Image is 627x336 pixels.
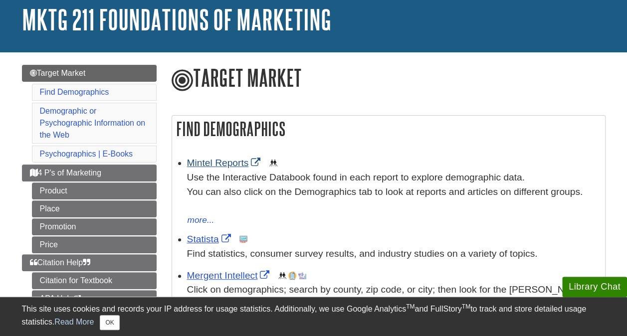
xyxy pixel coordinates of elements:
[30,69,86,77] span: Target Market
[187,170,600,213] div: Use the Interactive Databook found in each report to explore demographic data. You can also click...
[22,65,157,82] a: Target Market
[32,200,157,217] a: Place
[187,247,600,261] p: Find statistics, consumer survey results, and industry studies on a variety of topics.
[187,283,600,312] div: Click on demographics; search by county, zip code, or city; then look for the [PERSON_NAME] Demog...
[462,303,470,310] sup: TM
[40,150,133,158] a: Psychographics | E-Books
[278,272,286,280] img: Demographics
[187,234,233,244] a: Link opens in new window
[187,213,215,227] button: more...
[32,290,157,307] a: APA Help
[288,272,296,280] img: Company Information
[187,270,272,281] a: Link opens in new window
[269,159,277,167] img: Demographics
[22,254,157,271] a: Citation Help
[562,277,627,297] button: Library Chat
[32,236,157,253] a: Price
[172,65,606,93] h1: Target Market
[298,272,306,280] img: Industry Report
[100,315,119,330] button: Close
[22,4,331,35] a: MKTG 211 Foundations of Marketing
[32,182,157,199] a: Product
[54,318,94,326] a: Read More
[40,107,146,139] a: Demographic or Psychographic Information on the Web
[30,168,102,177] span: 4 P's of Marketing
[172,116,605,142] h2: Find Demographics
[187,158,263,168] a: Link opens in new window
[406,303,415,310] sup: TM
[239,235,247,243] img: Statistics
[32,218,157,235] a: Promotion
[22,165,157,181] a: 4 P's of Marketing
[30,258,91,267] span: Citation Help
[22,303,606,330] div: This site uses cookies and records your IP address for usage statistics. Additionally, we use Goo...
[32,272,157,289] a: Citation for Textbook
[73,296,82,302] i: This link opens in a new window
[40,88,109,96] a: Find Demographics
